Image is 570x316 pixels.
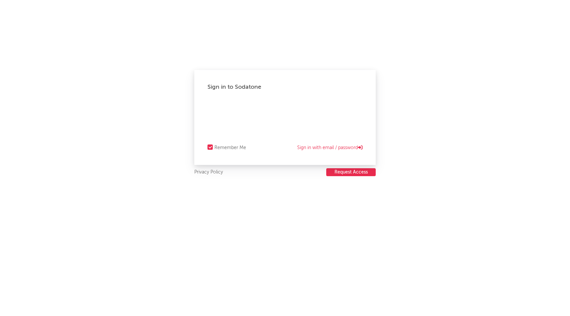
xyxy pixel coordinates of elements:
[326,168,376,176] button: Request Access
[207,83,363,91] div: Sign in to Sodatone
[194,168,223,176] a: Privacy Policy
[297,144,363,152] a: Sign in with email / password
[214,144,246,152] div: Remember Me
